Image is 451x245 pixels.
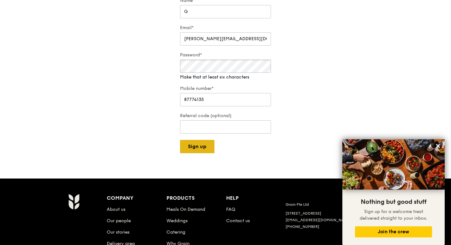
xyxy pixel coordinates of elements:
[286,218,351,222] a: [EMAIL_ADDRESS][DOMAIN_NAME]
[180,140,214,153] button: Sign up
[166,229,185,235] a: Catering
[360,209,427,221] span: Sign up for a welcome treat delivered straight to your inbox.
[226,218,250,223] a: Contact us
[342,139,445,190] img: DSC07876-Edit02-Large.jpeg
[226,207,235,212] a: FAQ
[107,229,129,235] a: Our stories
[361,198,426,206] span: Nothing but good stuff
[166,218,188,223] a: Weddings
[180,74,271,80] div: Make that at least six characters
[166,194,226,203] div: Products
[355,226,432,237] button: Join the crew
[286,211,367,216] div: [STREET_ADDRESS]
[180,52,271,58] label: Password*
[433,141,443,151] button: Close
[286,202,367,207] div: Grain Pte Ltd
[107,218,131,223] a: Our people
[286,224,319,229] a: [PHONE_NUMBER]
[180,85,271,92] label: Mobile number*
[107,194,166,203] div: Company
[180,25,271,31] label: Email*
[107,207,125,212] a: About us
[180,113,271,119] label: Referral code (optional)
[68,194,79,210] img: Grain
[226,194,286,203] div: Help
[166,207,205,212] a: Meals On Demand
